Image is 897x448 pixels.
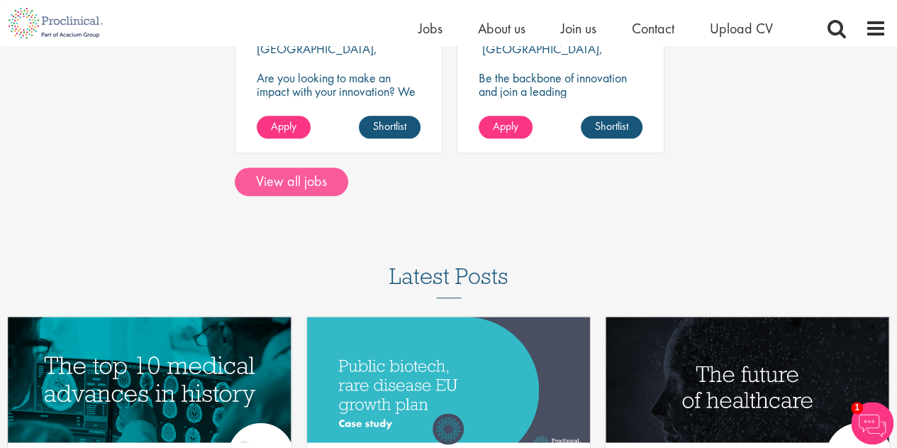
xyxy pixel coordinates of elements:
[235,168,348,196] a: View all jobs
[433,413,464,444] img: Proclinical Staffing
[389,264,508,298] h3: Latest Posts
[851,402,893,444] img: Chatbot
[479,116,533,138] a: Apply
[257,71,420,152] p: Are you looking to make an impact with your innovation? We are working with a well-established ph...
[359,116,420,138] a: Shortlist
[478,19,525,38] a: About us
[271,119,296,133] span: Apply
[257,116,311,138] a: Apply
[307,317,591,442] a: Link to a post
[581,116,642,138] a: Shortlist
[479,71,642,138] p: Be the backbone of innovation and join a leading pharmaceutical company to help keep life-changin...
[8,317,291,442] a: Link to a post
[418,19,442,38] a: Jobs
[479,40,603,70] p: [GEOGRAPHIC_DATA], [GEOGRAPHIC_DATA]
[493,119,518,133] span: Apply
[561,19,596,38] a: Join us
[851,402,863,414] span: 1
[606,317,889,442] a: Link to a post
[632,19,674,38] a: Contact
[710,19,773,38] a: Upload CV
[257,27,377,70] p: City of [GEOGRAPHIC_DATA], [GEOGRAPHIC_DATA]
